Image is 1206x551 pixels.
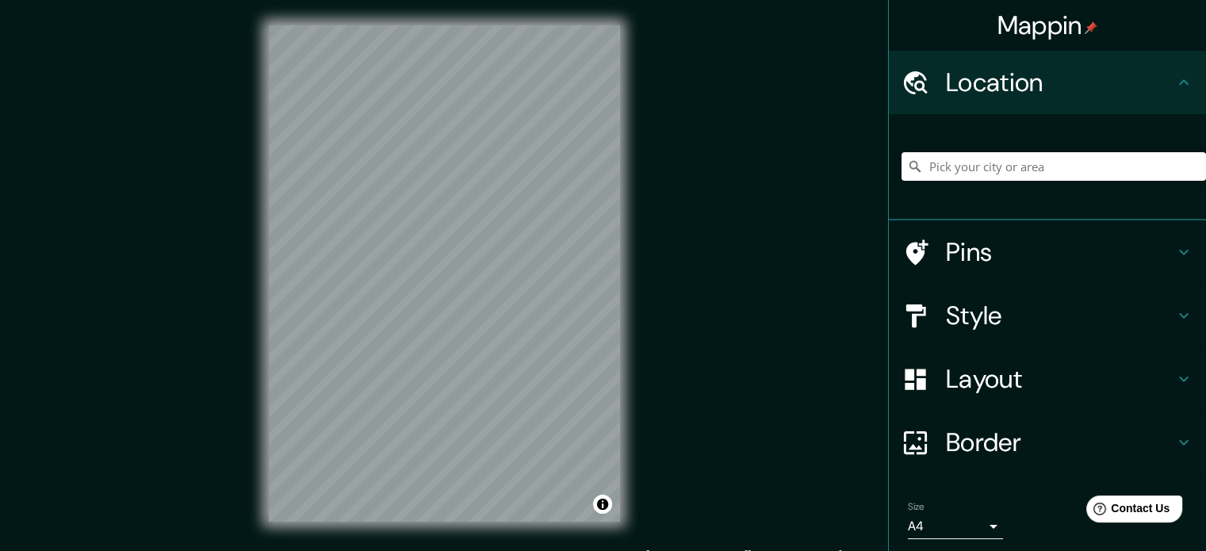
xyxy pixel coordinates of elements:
[269,25,620,522] canvas: Map
[1065,489,1189,534] iframe: Help widget launcher
[1085,21,1097,34] img: pin-icon.png
[908,500,925,514] label: Size
[889,220,1206,284] div: Pins
[946,67,1174,98] h4: Location
[946,363,1174,395] h4: Layout
[946,236,1174,268] h4: Pins
[908,514,1003,539] div: A4
[946,427,1174,458] h4: Border
[889,51,1206,114] div: Location
[889,411,1206,474] div: Border
[997,10,1098,41] h4: Mappin
[946,300,1174,331] h4: Style
[889,284,1206,347] div: Style
[889,347,1206,411] div: Layout
[593,495,612,514] button: Toggle attribution
[902,152,1206,181] input: Pick your city or area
